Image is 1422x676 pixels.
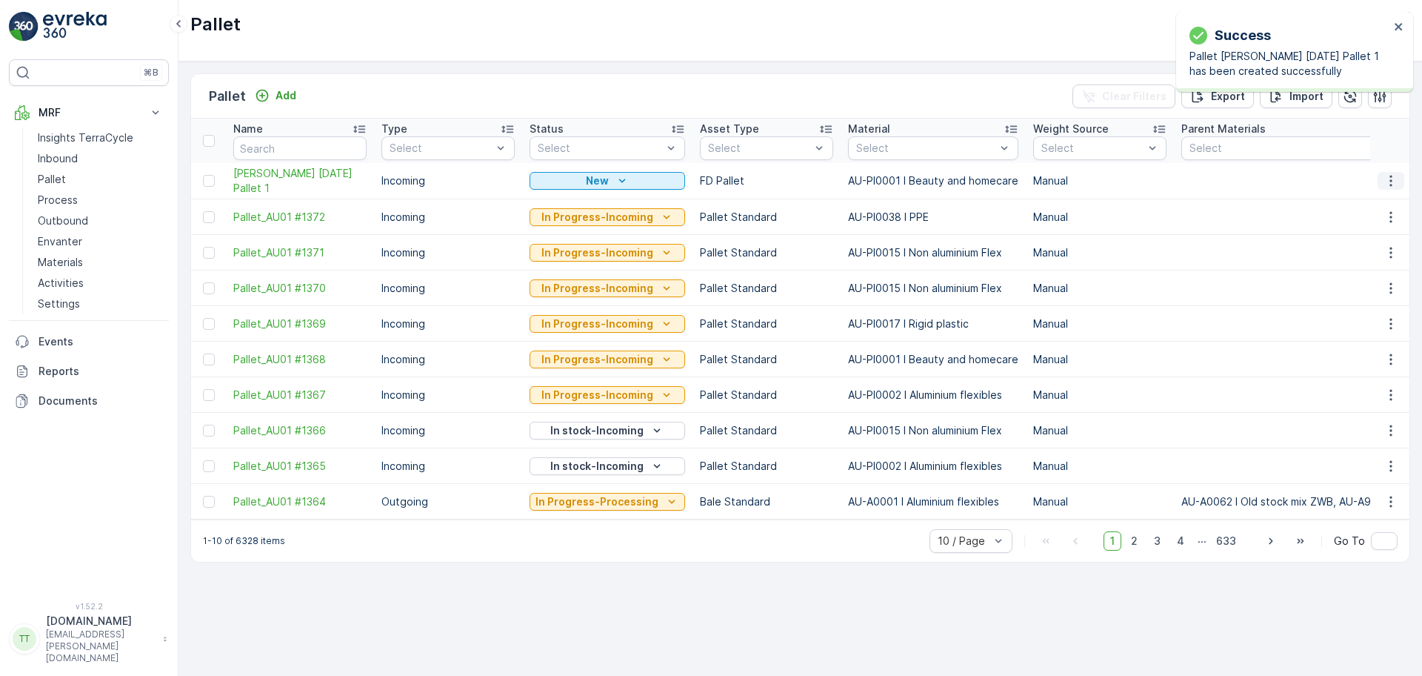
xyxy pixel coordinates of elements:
p: AU-PI0001 I Beauty and homecare [848,173,1018,188]
p: Manual [1033,317,1166,331]
span: Pallet_AU01 #1364 [233,494,367,509]
span: 3 [1147,531,1167,551]
p: ⌘B [144,67,158,79]
button: In Progress-Incoming [530,244,685,262]
p: Pallet [190,13,241,36]
p: Asset Type [700,122,759,136]
p: FD Pallet [700,173,833,188]
p: In stock-Incoming [550,459,644,474]
div: Toggle Row Selected [203,318,215,330]
p: ... [1198,531,1206,551]
button: TT[DOMAIN_NAME][EMAIL_ADDRESS][PERSON_NAME][DOMAIN_NAME] [9,614,169,664]
a: Pallet_AU01 #1368 [233,352,367,367]
input: Search [233,136,367,160]
div: Toggle Row Selected [203,389,215,401]
a: Materials [32,252,169,273]
a: Pallet_AU01 #1366 [233,423,367,438]
a: Pallet_AU01 #1372 [233,210,367,225]
p: Select [1041,141,1144,156]
p: In Progress-Incoming [541,317,653,331]
p: Incoming [381,245,515,260]
p: Success [1215,25,1271,46]
p: [EMAIL_ADDRESS][PERSON_NAME][DOMAIN_NAME] [46,629,156,664]
a: Pallet_AU01 #1365 [233,459,367,474]
a: Process [32,190,169,211]
p: Inbound [38,151,78,166]
p: Pallet [38,172,66,187]
button: Export [1181,84,1254,108]
p: Pallet [PERSON_NAME] [DATE] Pallet 1 has been created successfully [1189,49,1389,79]
p: Incoming [381,173,515,188]
span: Pallet_AU01 #1371 [233,245,367,260]
p: Add [276,88,296,103]
p: AU-A0001 I Aluminium flexibles [848,494,1018,509]
p: In Progress-Incoming [541,210,653,225]
p: Manual [1033,210,1166,225]
div: Toggle Row Selected [203,425,215,437]
p: In stock-Incoming [550,423,644,438]
p: Pallet [209,86,246,107]
p: Select [856,141,995,156]
p: Weight Source [1033,122,1109,136]
p: Pallet Standard [700,281,833,296]
a: Envanter [32,231,169,252]
button: Add [249,87,302,105]
a: Activities [32,273,169,294]
p: Manual [1033,173,1166,188]
p: Export [1211,89,1245,104]
p: MRF [39,105,139,120]
p: Pallet Standard [700,352,833,367]
button: In Progress-Incoming [530,351,685,368]
p: In Progress-Incoming [541,352,653,367]
p: New [586,173,609,188]
span: 1 [1104,531,1121,551]
button: In Progress-Incoming [530,208,685,226]
p: Pallet Standard [700,423,833,438]
p: AU-PI0002 I Aluminium flexibles [848,459,1018,474]
div: Toggle Row Selected [203,175,215,187]
p: Manual [1033,423,1166,438]
p: Materials [38,255,83,270]
p: Manual [1033,494,1166,509]
img: logo_light-DOdMpM7g.png [43,12,107,42]
p: Process [38,193,78,208]
p: Manual [1033,388,1166,402]
button: Clear Filters [1072,84,1175,108]
p: Manual [1033,281,1166,296]
span: 633 [1209,531,1243,551]
p: Manual [1033,352,1166,367]
p: Manual [1033,245,1166,260]
p: Pallet Standard [700,388,833,402]
p: Events [39,334,163,349]
p: AU-PI0001 I Beauty and homecare [848,352,1018,367]
p: In Progress-Incoming [541,245,653,260]
button: In Progress-Processing [530,493,685,511]
p: Manual [1033,459,1166,474]
p: Import [1289,89,1323,104]
a: Outbound [32,211,169,231]
a: Documents [9,386,169,416]
button: MRF [9,98,169,127]
button: close [1394,21,1404,35]
p: In Progress-Incoming [541,281,653,296]
p: Incoming [381,317,515,331]
div: Toggle Row Selected [203,211,215,223]
p: Outbound [38,213,88,228]
span: v 1.52.2 [9,602,169,611]
p: Activities [38,276,84,291]
p: AU-PI0038 I PPE [848,210,1018,225]
a: Pallet_AU01 #1367 [233,388,367,402]
p: 1-10 of 6328 items [203,535,285,547]
p: Pallet Standard [700,245,833,260]
p: Insights TerraCycle [38,130,133,145]
p: Envanter [38,234,82,249]
span: [PERSON_NAME] [DATE] Pallet 1 [233,166,367,196]
p: Outgoing [381,494,515,509]
a: Pallet_AU01 #1369 [233,317,367,331]
p: Incoming [381,210,515,225]
p: Parent Materials [1181,122,1266,136]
